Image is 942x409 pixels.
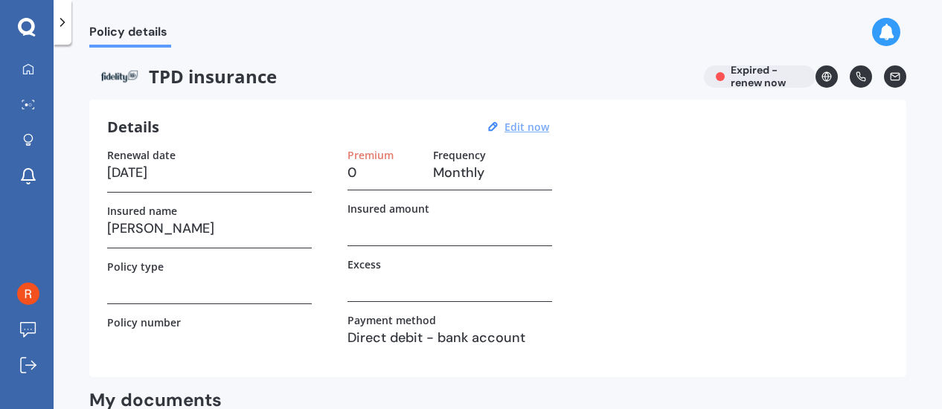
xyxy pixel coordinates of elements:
[347,258,381,271] label: Excess
[433,161,552,184] h3: Monthly
[347,161,421,184] h3: 0
[347,314,436,326] label: Payment method
[17,283,39,305] img: ACg8ocJmfJIkrcNNXSeavGo9g1j0Lnx-BAG2bgiI6YxY3fUx1HrHeg=s96-c
[89,65,149,88] img: Fidelity.png
[504,120,549,134] u: Edit now
[89,65,692,88] span: TPD insurance
[107,161,312,184] h3: [DATE]
[107,217,312,239] h3: [PERSON_NAME]
[107,149,176,161] label: Renewal date
[107,204,177,217] label: Insured name
[107,117,159,137] h3: Details
[347,149,394,161] label: Premium
[433,149,486,161] label: Frequency
[89,25,171,45] span: Policy details
[107,316,181,329] label: Policy number
[347,202,429,215] label: Insured amount
[107,260,164,273] label: Policy type
[500,120,554,134] button: Edit now
[347,326,552,349] h3: Direct debit - bank account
